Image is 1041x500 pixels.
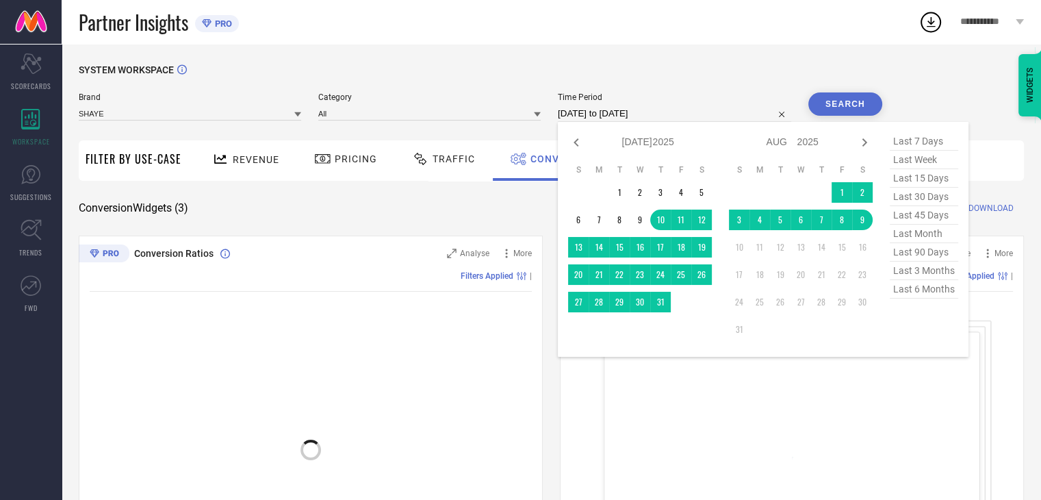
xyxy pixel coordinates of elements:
[568,164,589,175] th: Sunday
[609,164,630,175] th: Tuesday
[609,264,630,285] td: Tue Jul 22 2025
[211,18,232,29] span: PRO
[568,134,584,151] div: Previous month
[630,237,650,258] td: Wed Jul 16 2025
[318,92,541,102] span: Category
[513,249,532,258] span: More
[650,237,671,258] td: Thu Jul 17 2025
[832,210,852,230] td: Fri Aug 08 2025
[832,237,852,258] td: Fri Aug 15 2025
[832,292,852,312] td: Fri Aug 29 2025
[568,292,589,312] td: Sun Jul 27 2025
[79,64,174,75] span: SYSTEM WORKSPACE
[770,237,791,258] td: Tue Aug 12 2025
[691,210,712,230] td: Sat Jul 12 2025
[749,292,770,312] td: Mon Aug 25 2025
[811,237,832,258] td: Thu Aug 14 2025
[233,154,279,165] span: Revenue
[729,264,749,285] td: Sun Aug 17 2025
[729,319,749,340] td: Sun Aug 31 2025
[25,303,38,313] span: FWD
[589,210,609,230] td: Mon Jul 07 2025
[890,132,958,151] span: last 7 days
[630,264,650,285] td: Wed Jul 23 2025
[19,247,42,258] span: TRENDS
[729,237,749,258] td: Sun Aug 10 2025
[811,292,832,312] td: Thu Aug 28 2025
[791,264,811,285] td: Wed Aug 20 2025
[568,264,589,285] td: Sun Jul 20 2025
[770,264,791,285] td: Tue Aug 19 2025
[918,10,943,34] div: Open download list
[86,151,181,167] span: Filter By Use-Case
[729,292,749,312] td: Sun Aug 24 2025
[671,237,691,258] td: Fri Jul 18 2025
[650,182,671,203] td: Thu Jul 03 2025
[832,182,852,203] td: Fri Aug 01 2025
[609,210,630,230] td: Tue Jul 08 2025
[832,264,852,285] td: Fri Aug 22 2025
[691,182,712,203] td: Sat Jul 05 2025
[335,153,377,164] span: Pricing
[433,153,475,164] span: Traffic
[79,8,188,36] span: Partner Insights
[630,292,650,312] td: Wed Jul 30 2025
[558,105,791,122] input: Select time period
[650,264,671,285] td: Thu Jul 24 2025
[461,271,513,281] span: Filters Applied
[10,192,52,202] span: SUGGESTIONS
[671,182,691,203] td: Fri Jul 04 2025
[12,136,50,147] span: WORKSPACE
[530,153,597,164] span: Conversion
[671,264,691,285] td: Fri Jul 25 2025
[589,292,609,312] td: Mon Jul 28 2025
[609,182,630,203] td: Tue Jul 01 2025
[811,210,832,230] td: Thu Aug 07 2025
[558,92,791,102] span: Time Period
[856,134,873,151] div: Next month
[890,188,958,206] span: last 30 days
[691,164,712,175] th: Saturday
[749,210,770,230] td: Mon Aug 04 2025
[811,164,832,175] th: Thursday
[650,210,671,230] td: Thu Jul 10 2025
[589,264,609,285] td: Mon Jul 21 2025
[852,292,873,312] td: Sat Aug 30 2025
[852,164,873,175] th: Saturday
[609,237,630,258] td: Tue Jul 15 2025
[770,292,791,312] td: Tue Aug 26 2025
[691,264,712,285] td: Sat Jul 26 2025
[832,164,852,175] th: Friday
[749,237,770,258] td: Mon Aug 11 2025
[791,292,811,312] td: Wed Aug 27 2025
[791,210,811,230] td: Wed Aug 06 2025
[630,210,650,230] td: Wed Jul 09 2025
[852,182,873,203] td: Sat Aug 02 2025
[852,264,873,285] td: Sat Aug 23 2025
[630,182,650,203] td: Wed Jul 02 2025
[568,210,589,230] td: Sun Jul 06 2025
[890,280,958,299] span: last 6 months
[749,164,770,175] th: Monday
[852,210,873,230] td: Sat Aug 09 2025
[890,243,958,262] span: last 90 days
[968,201,1014,215] span: DOWNLOAD
[671,164,691,175] th: Friday
[691,237,712,258] td: Sat Jul 19 2025
[729,164,749,175] th: Sunday
[808,92,882,116] button: Search
[890,262,958,280] span: last 3 months
[589,237,609,258] td: Mon Jul 14 2025
[791,237,811,258] td: Wed Aug 13 2025
[568,237,589,258] td: Sun Jul 13 2025
[630,164,650,175] th: Wednesday
[609,292,630,312] td: Tue Jul 29 2025
[79,92,301,102] span: Brand
[729,210,749,230] td: Sun Aug 03 2025
[134,248,214,259] span: Conversion Ratios
[890,225,958,243] span: last month
[79,245,129,265] div: Premium
[994,249,1013,258] span: More
[79,201,188,215] span: Conversion Widgets ( 3 )
[852,237,873,258] td: Sat Aug 16 2025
